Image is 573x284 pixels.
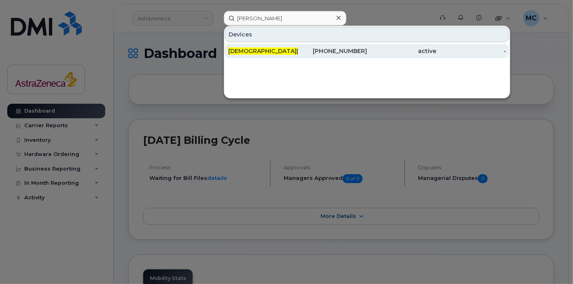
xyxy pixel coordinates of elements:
div: active [367,47,437,55]
div: - [437,47,506,55]
span: [DEMOGRAPHIC_DATA][PERSON_NAME] [228,47,346,55]
div: [PHONE_NUMBER] [298,47,367,55]
div: Devices [225,27,509,42]
a: [DEMOGRAPHIC_DATA][PERSON_NAME][PHONE_NUMBER]active- [225,44,509,58]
